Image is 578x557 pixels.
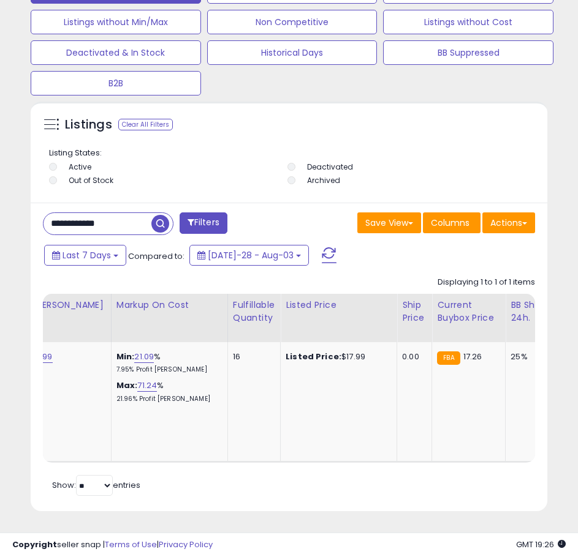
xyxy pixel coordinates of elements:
div: Ship Price [402,299,427,324]
button: Filters [180,212,227,234]
div: Markup on Cost [116,299,222,312]
button: Non Competitive [207,10,378,34]
div: Listed Price [286,299,392,312]
a: Terms of Use [105,539,157,550]
a: 21.09 [134,351,154,363]
button: Historical Days [207,40,378,65]
span: 2025-08-11 19:26 GMT [516,539,566,550]
div: 16 [233,351,271,362]
small: FBA [437,351,460,365]
b: Min: [116,351,135,362]
b: Listed Price: [286,351,341,362]
h5: Listings [65,116,112,133]
div: Fulfillable Quantity [233,299,275,324]
button: Listings without Cost [383,10,553,34]
button: Last 7 Days [44,245,126,266]
div: Displaying 1 to 1 of 1 items [438,277,535,288]
button: Actions [482,212,535,233]
div: % [116,351,218,374]
div: % [116,380,218,403]
div: seller snap | | [12,539,213,551]
button: BB Suppressed [383,40,553,65]
label: Deactivated [307,162,353,172]
span: 17.26 [463,351,482,362]
a: Privacy Policy [159,539,213,550]
button: Deactivated & In Stock [31,40,201,65]
p: 7.95% Profit [PERSON_NAME] [116,365,218,374]
div: Clear All Filters [118,119,173,130]
button: Save View [357,212,421,233]
div: 0.00 [402,351,422,362]
a: 21.99 [33,351,53,363]
label: Active [69,162,91,172]
div: [PERSON_NAME] [33,299,106,312]
b: Max: [116,379,138,391]
button: Columns [423,212,481,233]
p: 21.96% Profit [PERSON_NAME] [116,395,218,403]
label: Archived [307,175,340,185]
label: Out of Stock [69,175,113,185]
th: The percentage added to the cost of goods (COGS) that forms the calculator for Min & Max prices. [111,294,227,342]
div: Current Buybox Price [437,299,500,324]
span: Last 7 Days [63,249,111,261]
a: 71.24 [137,379,157,392]
span: Show: entries [52,479,140,491]
button: B2B [31,71,201,95]
p: Listing States: [49,148,532,159]
span: Columns [431,217,470,229]
button: [DATE]-28 - Aug-03 [189,245,309,266]
div: BB Share 24h. [511,299,555,324]
div: 25% [511,351,551,362]
strong: Copyright [12,539,57,550]
span: [DATE]-28 - Aug-03 [208,249,294,261]
button: Listings without Min/Max [31,10,201,34]
div: $17.99 [286,351,387,362]
span: Compared to: [128,250,184,262]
